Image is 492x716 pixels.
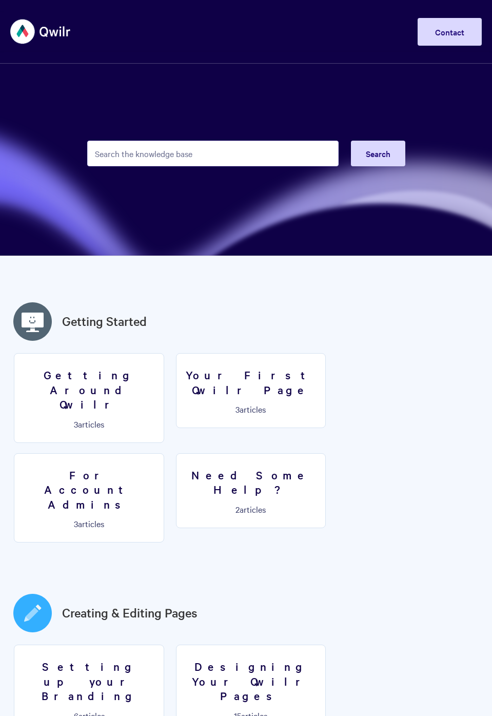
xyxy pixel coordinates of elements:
p: articles [183,505,320,514]
span: 3 [74,418,78,430]
a: Need Some Help? 2articles [176,453,326,528]
button: Search [351,141,405,166]
h3: Setting up your Branding [21,659,158,703]
a: Creating & Editing Pages [62,604,198,622]
a: Your First Qwilr Page 3articles [176,353,326,428]
h3: Need Some Help? [183,468,320,497]
a: Contact [418,18,482,46]
a: Getting Around Qwilr 3articles [14,353,164,443]
h3: Your First Qwilr Page [183,367,320,397]
a: Getting Started [62,312,147,331]
span: Search [366,148,390,159]
h3: Designing Your Qwilr Pages [183,659,320,703]
span: 2 [235,504,240,515]
input: Search the knowledge base [87,141,339,166]
h3: Getting Around Qwilr [21,367,158,412]
p: articles [21,419,158,429]
img: Qwilr Help Center [10,12,71,51]
h3: For Account Admins [21,468,158,512]
a: For Account Admins 3articles [14,453,164,543]
span: 3 [235,403,240,415]
p: articles [21,519,158,528]
p: articles [183,404,320,414]
span: 3 [74,518,78,529]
